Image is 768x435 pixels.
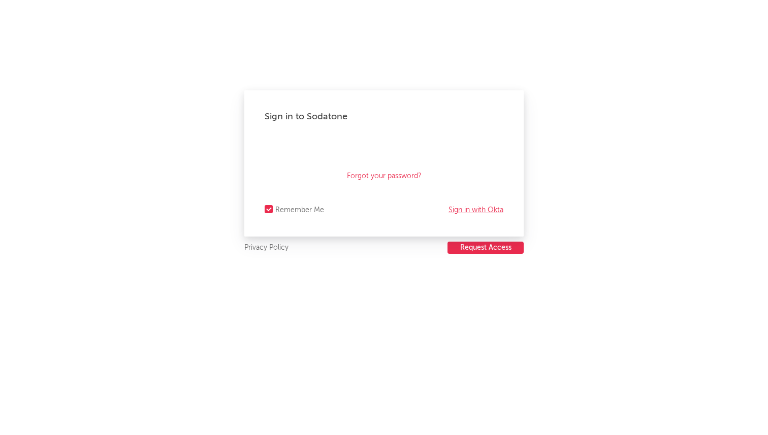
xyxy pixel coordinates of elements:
[449,204,503,216] a: Sign in with Okta
[275,204,324,216] div: Remember Me
[265,111,503,123] div: Sign in to Sodatone
[447,242,524,254] button: Request Access
[244,242,289,254] a: Privacy Policy
[347,170,422,182] a: Forgot your password?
